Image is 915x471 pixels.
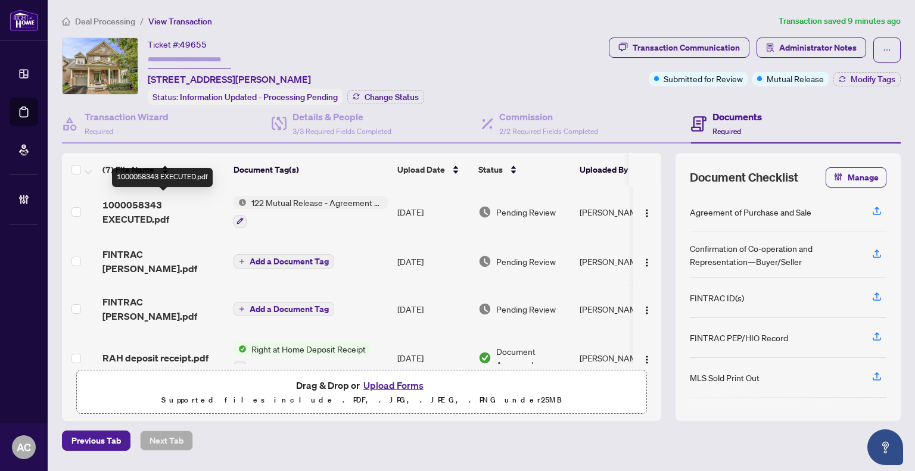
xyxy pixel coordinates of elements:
[637,202,656,222] button: Logo
[848,168,879,187] span: Manage
[393,186,474,238] td: [DATE]
[712,127,741,136] span: Required
[575,333,664,384] td: [PERSON_NAME]
[102,351,208,365] span: RAH deposit receipt.pdf
[10,9,38,31] img: logo
[690,242,858,268] div: Confirmation of Co-operation and Representation—Buyer/Seller
[867,429,903,465] button: Open asap
[496,205,556,219] span: Pending Review
[140,14,144,28] li: /
[250,305,329,313] span: Add a Document Tag
[239,258,245,264] span: plus
[85,110,169,124] h4: Transaction Wizard
[292,110,391,124] h4: Details & People
[478,255,491,268] img: Document Status
[365,93,419,101] span: Change Status
[239,306,245,312] span: plus
[148,89,343,105] div: Status:
[102,247,224,276] span: FINTRAC [PERSON_NAME].pdf
[826,167,886,188] button: Manage
[62,17,70,26] span: home
[140,431,193,451] button: Next Tab
[63,38,138,94] img: IMG-W12339619_1.jpg
[642,208,652,218] img: Logo
[499,127,598,136] span: 2/2 Required Fields Completed
[496,345,570,371] span: Document Approved
[478,351,491,364] img: Document Status
[75,16,135,27] span: Deal Processing
[393,153,474,186] th: Upload Date
[690,371,760,384] div: MLS Sold Print Out
[851,75,895,83] span: Modify Tags
[84,393,639,407] p: Supported files include .PDF, .JPG, .JPEG, .PNG under 25 MB
[664,72,743,85] span: Submitted for Review
[712,110,762,124] h4: Documents
[148,72,311,86] span: [STREET_ADDRESS][PERSON_NAME]
[496,255,556,268] span: Pending Review
[642,305,652,315] img: Logo
[148,16,212,27] span: View Transaction
[234,302,334,316] button: Add a Document Tag
[360,378,427,393] button: Upload Forms
[833,72,901,86] button: Modify Tags
[637,348,656,367] button: Logo
[637,252,656,271] button: Logo
[690,331,788,344] div: FINTRAC PEP/HIO Record
[690,205,811,219] div: Agreement of Purchase and Sale
[779,14,901,28] article: Transaction saved 9 minutes ago
[883,46,891,54] span: ellipsis
[180,39,207,50] span: 49655
[77,370,646,414] span: Drag & Drop orUpload FormsSupported files include .PDF, .JPG, .JPEG, .PNG under25MB
[234,342,247,355] img: Status Icon
[112,168,213,187] div: 1000058343 EXECUTED.pdf
[347,90,424,104] button: Change Status
[234,342,371,375] button: Status IconRight at Home Deposit Receipt
[766,43,774,52] span: solution
[474,153,575,186] th: Status
[478,302,491,316] img: Document Status
[397,163,445,176] span: Upload Date
[180,92,338,102] span: Information Updated - Processing Pending
[148,38,207,51] div: Ticket #:
[229,153,393,186] th: Document Tag(s)
[642,258,652,267] img: Logo
[575,153,664,186] th: Uploaded By
[393,238,474,285] td: [DATE]
[17,439,31,456] span: AC
[633,38,740,57] div: Transaction Communication
[234,196,247,209] img: Status Icon
[478,163,503,176] span: Status
[575,186,664,238] td: [PERSON_NAME]
[690,291,744,304] div: FINTRAC ID(s)
[575,238,664,285] td: [PERSON_NAME]
[499,110,598,124] h4: Commission
[478,205,491,219] img: Document Status
[247,196,388,209] span: 122 Mutual Release - Agreement of Purchase and Sale
[767,72,824,85] span: Mutual Release
[690,169,798,186] span: Document Checklist
[779,38,857,57] span: Administrator Notes
[102,198,224,226] span: 1000058343 EXECUTED.pdf
[250,257,329,266] span: Add a Document Tag
[234,196,388,228] button: Status Icon122 Mutual Release - Agreement of Purchase and Sale
[85,127,113,136] span: Required
[642,355,652,364] img: Logo
[757,38,866,58] button: Administrator Notes
[62,431,130,451] button: Previous Tab
[102,163,154,176] span: (7) File Name
[393,333,474,384] td: [DATE]
[234,301,334,317] button: Add a Document Tag
[98,153,229,186] th: (7) File Name
[71,431,121,450] span: Previous Tab
[575,285,664,333] td: [PERSON_NAME]
[496,302,556,316] span: Pending Review
[637,300,656,319] button: Logo
[247,342,371,355] span: Right at Home Deposit Receipt
[234,254,334,269] button: Add a Document Tag
[102,295,224,323] span: FINTRAC [PERSON_NAME].pdf
[393,285,474,333] td: [DATE]
[296,378,427,393] span: Drag & Drop or
[609,38,749,58] button: Transaction Communication
[292,127,391,136] span: 3/3 Required Fields Completed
